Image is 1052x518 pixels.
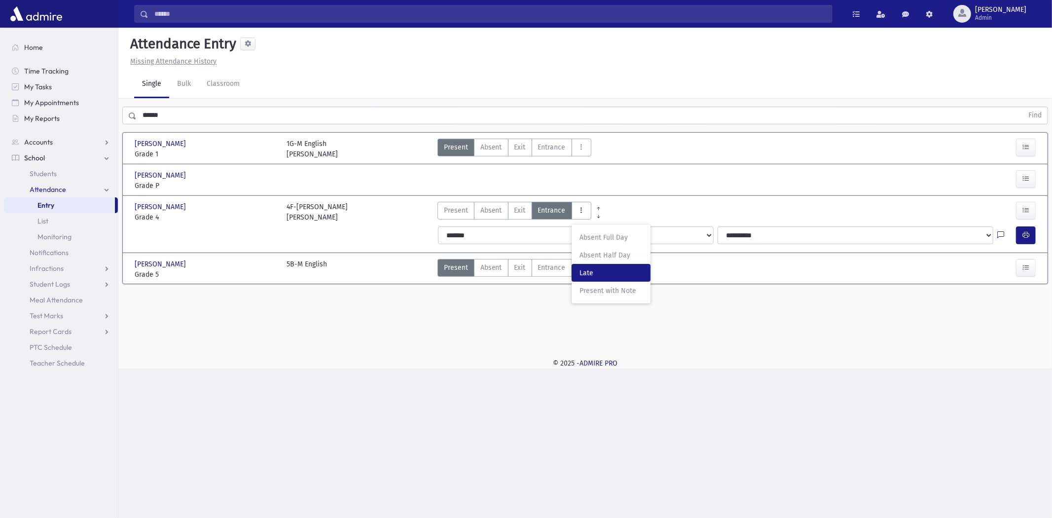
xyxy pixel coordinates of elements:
[4,63,118,79] a: Time Tracking
[538,142,566,152] span: Entrance
[30,185,66,194] span: Attendance
[287,259,327,280] div: 5B-M English
[4,150,118,166] a: School
[444,262,468,273] span: Present
[580,286,643,296] span: Present with Note
[24,138,53,147] span: Accounts
[4,229,118,245] a: Monitoring
[135,149,277,159] span: Grade 1
[126,36,236,52] h5: Attendance Entry
[580,250,643,260] span: Absent Half Day
[134,71,169,98] a: Single
[580,268,643,278] span: Late
[30,359,85,368] span: Teacher Schedule
[169,71,199,98] a: Bulk
[580,232,643,243] span: Absent Full Day
[30,248,69,257] span: Notifications
[135,181,277,191] span: Grade P
[4,95,118,111] a: My Appointments
[4,324,118,339] a: Report Cards
[30,280,70,289] span: Student Logs
[1022,107,1048,124] button: Find
[4,39,118,55] a: Home
[4,355,118,371] a: Teacher Schedule
[287,139,338,159] div: 1G-M English [PERSON_NAME]
[975,14,1026,22] span: Admin
[37,232,72,241] span: Monitoring
[30,327,72,336] span: Report Cards
[134,358,1036,369] div: © 2025 -
[126,57,217,66] a: Missing Attendance History
[30,343,72,352] span: PTC Schedule
[30,311,63,320] span: Test Marks
[130,57,217,66] u: Missing Attendance History
[24,114,60,123] span: My Reports
[199,71,248,98] a: Classroom
[538,205,566,216] span: Entrance
[4,276,118,292] a: Student Logs
[480,205,502,216] span: Absent
[514,262,526,273] span: Exit
[4,197,115,213] a: Entry
[148,5,832,23] input: Search
[135,139,188,149] span: [PERSON_NAME]
[135,212,277,222] span: Grade 4
[24,67,69,75] span: Time Tracking
[287,202,348,222] div: 4F-[PERSON_NAME] [PERSON_NAME]
[4,182,118,197] a: Attendance
[4,308,118,324] a: Test Marks
[37,201,54,210] span: Entry
[30,169,57,178] span: Students
[538,262,566,273] span: Entrance
[135,202,188,212] span: [PERSON_NAME]
[4,339,118,355] a: PTC Schedule
[30,264,64,273] span: Infractions
[4,166,118,182] a: Students
[4,292,118,308] a: Meal Attendance
[24,98,79,107] span: My Appointments
[4,111,118,126] a: My Reports
[514,205,526,216] span: Exit
[4,134,118,150] a: Accounts
[444,205,468,216] span: Present
[24,82,52,91] span: My Tasks
[4,213,118,229] a: List
[480,142,502,152] span: Absent
[444,142,468,152] span: Present
[4,260,118,276] a: Infractions
[135,259,188,269] span: [PERSON_NAME]
[4,245,118,260] a: Notifications
[4,79,118,95] a: My Tasks
[514,142,526,152] span: Exit
[975,6,1026,14] span: [PERSON_NAME]
[24,43,43,52] span: Home
[480,262,502,273] span: Absent
[437,259,591,280] div: AttTypes
[135,269,277,280] span: Grade 5
[580,359,617,368] a: ADMIRE PRO
[437,139,591,159] div: AttTypes
[135,170,188,181] span: [PERSON_NAME]
[8,4,65,24] img: AdmirePro
[24,153,45,162] span: School
[437,202,591,222] div: AttTypes
[37,217,48,225] span: List
[30,296,83,304] span: Meal Attendance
